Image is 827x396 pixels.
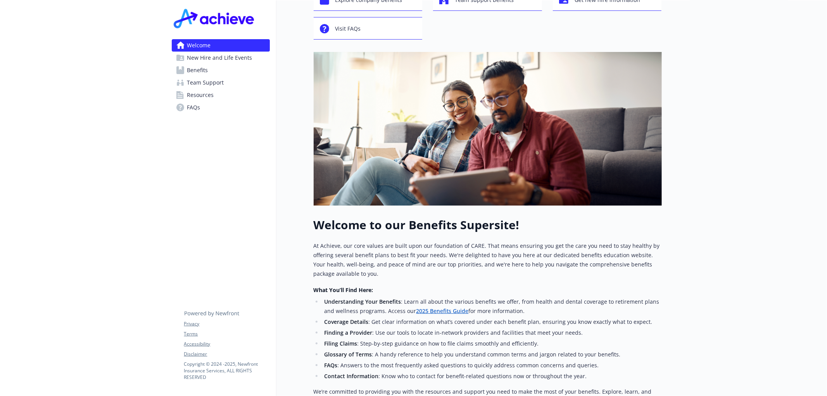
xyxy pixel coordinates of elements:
a: FAQs [172,101,270,114]
a: Team Support [172,76,270,89]
span: Benefits [187,64,208,76]
li: : Know who to contact for benefit-related questions now or throughout the year. [322,372,662,381]
li: : Learn all about the various benefits we offer, from health and dental coverage to retirement pl... [322,297,662,316]
span: Team Support [187,76,224,89]
span: Resources [187,89,214,101]
a: Accessibility [184,341,269,348]
strong: Glossary of Terms [324,351,372,358]
strong: Coverage Details [324,318,368,325]
a: New Hire and Life Events [172,52,270,64]
a: 2025 Benefits Guide [416,307,468,315]
strong: Understanding Your Benefits [324,298,401,305]
strong: Filing Claims [324,340,357,347]
li: : Get clear information on what’s covered under each benefit plan, ensuring you know exactly what... [322,317,662,327]
span: Welcome [187,39,211,52]
button: Visit FAQs [314,17,423,40]
a: Disclaimer [184,351,269,358]
li: : Use our tools to locate in-network providers and facilities that meet your needs. [322,328,662,337]
strong: Contact Information [324,372,378,380]
li: : A handy reference to help you understand common terms and jargon related to your benefits. [322,350,662,359]
li: : Step-by-step guidance on how to file claims smoothly and efficiently. [322,339,662,348]
a: Terms [184,330,269,337]
a: Resources [172,89,270,101]
h1: Welcome to our Benefits Supersite! [314,218,662,232]
a: Welcome [172,39,270,52]
strong: What You’ll Find Here: [314,286,373,294]
span: New Hire and Life Events [187,52,252,64]
p: Copyright © 2024 - 2025 , Newfront Insurance Services, ALL RIGHTS RESERVED [184,361,269,380]
img: overview page banner [314,52,662,206]
a: Privacy [184,320,269,327]
span: Visit FAQs [335,21,361,36]
li: : Answers to the most frequently asked questions to quickly address common concerns and queries. [322,361,662,370]
span: FAQs [187,101,200,114]
p: At Achieve, our core values are built upon our foundation of CARE. That means ensuring you get th... [314,241,662,278]
strong: FAQs [324,361,337,369]
strong: Finding a Provider [324,329,372,336]
a: Benefits [172,64,270,76]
